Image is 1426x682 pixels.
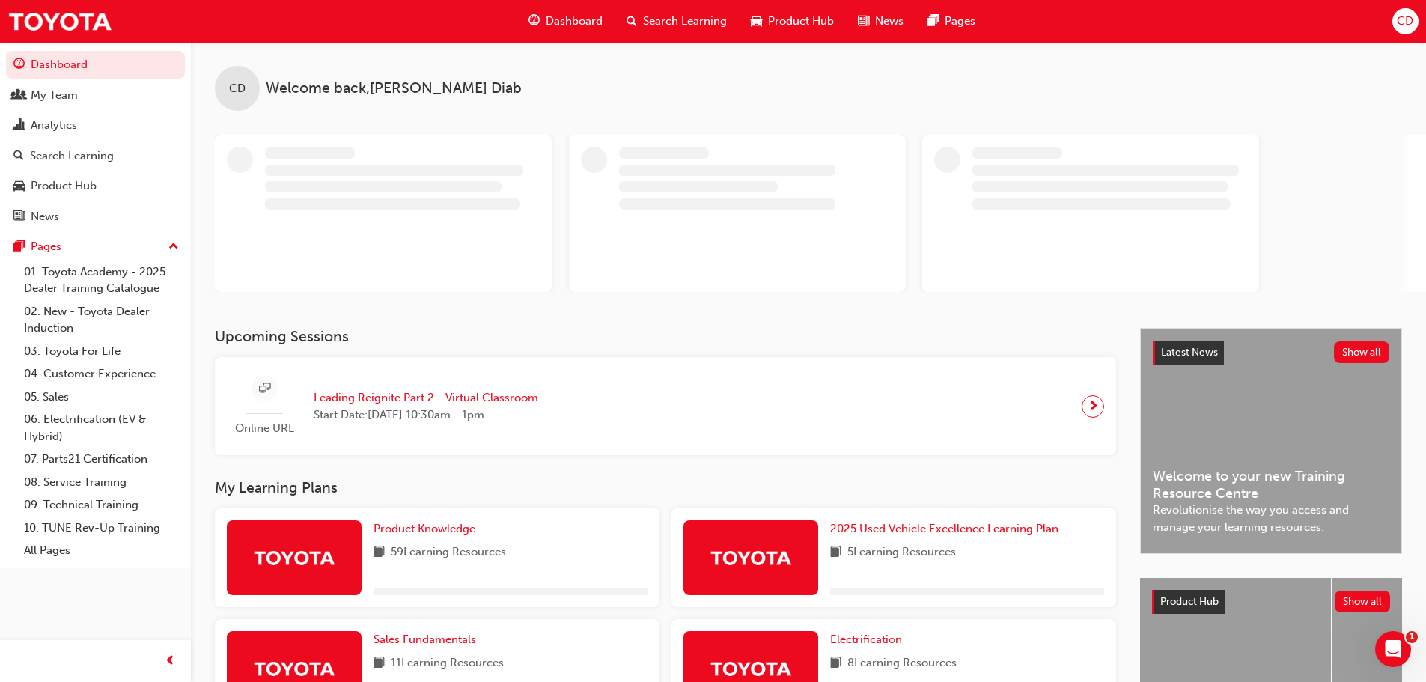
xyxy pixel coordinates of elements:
[314,389,538,407] span: Leading Reignite Part 2 - Virtual Classroom
[374,522,475,535] span: Product Knowledge
[1335,591,1391,612] button: Show all
[18,493,185,517] a: 09. Technical Training
[30,147,114,165] div: Search Learning
[546,13,603,30] span: Dashboard
[6,142,185,170] a: Search Learning
[1088,396,1099,417] span: next-icon
[847,544,956,562] span: 5 Learning Resources
[739,6,846,37] a: car-iconProduct Hub
[945,13,975,30] span: Pages
[847,654,957,673] span: 8 Learning Resources
[215,328,1116,345] h3: Upcoming Sessions
[528,12,540,31] span: guage-icon
[13,180,25,193] span: car-icon
[1392,8,1419,34] button: CD
[1406,631,1418,643] span: 1
[18,261,185,300] a: 01. Toyota Academy - 2025 Dealer Training Catalogue
[830,633,902,646] span: Electrification
[266,80,522,97] span: Welcome back , [PERSON_NAME] Diab
[6,203,185,231] a: News
[374,520,481,538] a: Product Knowledge
[391,654,504,673] span: 11 Learning Resources
[1334,341,1390,363] button: Show all
[6,82,185,109] a: My Team
[710,655,792,681] img: Trak
[830,654,841,673] span: book-icon
[627,12,637,31] span: search-icon
[18,300,185,340] a: 02. New - Toyota Dealer Induction
[13,119,25,133] span: chart-icon
[710,544,792,570] img: Trak
[31,117,77,134] div: Analytics
[18,386,185,409] a: 05. Sales
[18,448,185,471] a: 07. Parts21 Certification
[7,4,112,38] img: Trak
[1152,590,1390,614] a: Product HubShow all
[830,522,1058,535] span: 2025 Used Vehicle Excellence Learning Plan
[858,12,869,31] span: news-icon
[374,654,385,673] span: book-icon
[1160,595,1219,608] span: Product Hub
[1140,328,1402,554] a: Latest NewsShow allWelcome to your new Training Resource CentreRevolutionise the way you access a...
[18,517,185,540] a: 10. TUNE Rev-Up Training
[13,89,25,103] span: people-icon
[168,237,179,257] span: up-icon
[374,544,385,562] span: book-icon
[830,631,908,648] a: Electrification
[517,6,615,37] a: guage-iconDashboard
[374,631,482,648] a: Sales Fundamentals
[830,544,841,562] span: book-icon
[6,233,185,261] button: Pages
[259,380,270,398] span: sessionType_ONLINE_URL-icon
[18,362,185,386] a: 04. Customer Experience
[227,369,1104,443] a: Online URLLeading Reignite Part 2 - Virtual ClassroomStart Date:[DATE] 10:30am - 1pm
[18,471,185,494] a: 08. Service Training
[18,539,185,562] a: All Pages
[253,544,335,570] img: Trak
[374,633,476,646] span: Sales Fundamentals
[1153,341,1389,365] a: Latest NewsShow all
[13,58,25,72] span: guage-icon
[927,12,939,31] span: pages-icon
[830,520,1064,538] a: 2025 Used Vehicle Excellence Learning Plan
[227,420,302,437] span: Online URL
[6,112,185,139] a: Analytics
[31,177,97,195] div: Product Hub
[6,172,185,200] a: Product Hub
[165,652,176,671] span: prev-icon
[1153,502,1389,535] span: Revolutionise the way you access and manage your learning resources.
[875,13,904,30] span: News
[768,13,834,30] span: Product Hub
[1153,468,1389,502] span: Welcome to your new Training Resource Centre
[6,48,185,233] button: DashboardMy TeamAnalyticsSearch LearningProduct HubNews
[31,238,61,255] div: Pages
[643,13,727,30] span: Search Learning
[751,12,762,31] span: car-icon
[846,6,915,37] a: news-iconNews
[13,150,24,163] span: search-icon
[6,51,185,79] a: Dashboard
[253,655,335,681] img: Trak
[314,407,538,424] span: Start Date: [DATE] 10:30am - 1pm
[229,80,246,97] span: CD
[391,544,506,562] span: 59 Learning Resources
[18,340,185,363] a: 03. Toyota For Life
[615,6,739,37] a: search-iconSearch Learning
[1161,346,1218,359] span: Latest News
[215,479,1116,496] h3: My Learning Plans
[31,208,59,225] div: News
[1397,13,1413,30] span: CD
[915,6,987,37] a: pages-iconPages
[13,240,25,254] span: pages-icon
[1375,631,1411,667] iframe: Intercom live chat
[13,210,25,224] span: news-icon
[18,408,185,448] a: 06. Electrification (EV & Hybrid)
[31,87,78,104] div: My Team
